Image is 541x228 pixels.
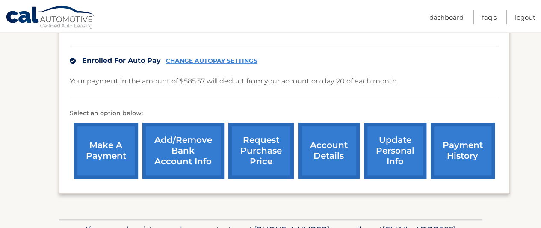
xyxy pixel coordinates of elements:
a: FAQ's [482,10,497,24]
p: Select an option below: [70,108,499,118]
a: Add/Remove bank account info [142,123,224,179]
span: Enrolled For Auto Pay [82,56,161,65]
a: update personal info [364,123,426,179]
a: CHANGE AUTOPAY SETTINGS [166,57,257,65]
a: make a payment [74,123,138,179]
a: account details [298,123,360,179]
a: Logout [515,10,535,24]
a: Dashboard [429,10,464,24]
p: Your payment in the amount of $585.37 will deduct from your account on day 20 of each month. [70,75,398,87]
a: request purchase price [228,123,294,179]
img: check.svg [70,58,76,64]
a: payment history [431,123,495,179]
a: Cal Automotive [6,6,95,30]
